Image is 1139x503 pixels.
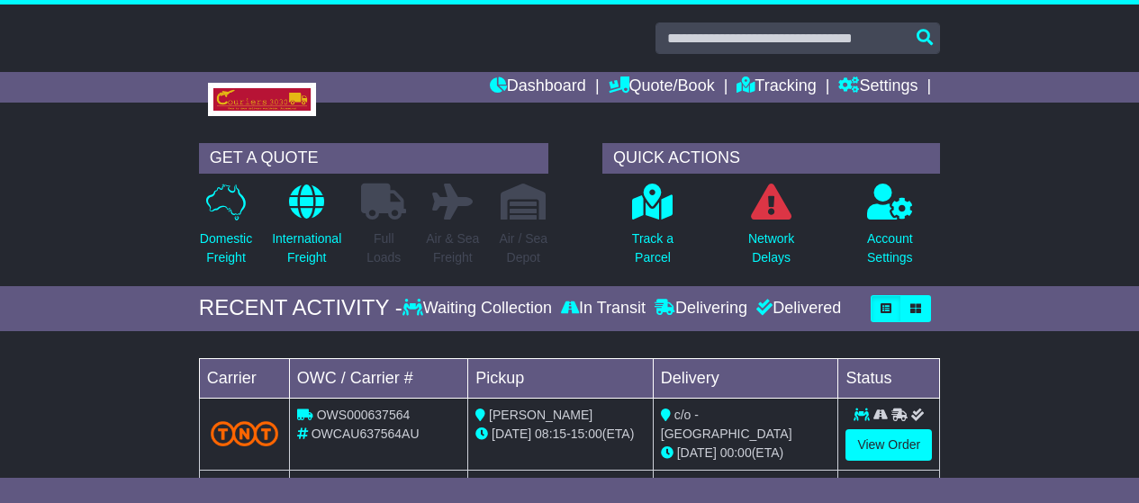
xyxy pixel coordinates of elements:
span: 15:00 [571,427,602,441]
p: Air & Sea Freight [426,229,479,267]
div: GET A QUOTE [199,143,548,174]
span: OWCAU637564AU [312,427,420,441]
a: Settings [838,72,918,103]
div: QUICK ACTIONS [602,143,940,174]
td: Pickup [468,358,654,398]
a: NetworkDelays [747,183,795,277]
p: Domestic Freight [200,229,252,267]
p: Network Delays [748,229,794,267]
span: [DATE] [492,427,531,441]
img: TNT_Domestic.png [211,421,278,445]
a: InternationalFreight [271,183,342,277]
div: In Transit [556,299,650,319]
td: Delivery [653,358,838,398]
p: Account Settings [867,229,913,267]
span: OWS000637564 [317,408,411,422]
a: Quote/Book [609,72,715,103]
td: Status [838,358,940,398]
div: Delivered [752,299,841,319]
span: [PERSON_NAME] [489,408,592,422]
div: (ETA) [661,444,831,463]
div: - (ETA) [475,425,646,444]
div: Waiting Collection [402,299,556,319]
td: Carrier [199,358,289,398]
a: AccountSettings [866,183,914,277]
p: Air / Sea Depot [499,229,547,267]
p: Track a Parcel [632,229,673,267]
a: View Order [845,429,932,461]
td: OWC / Carrier # [289,358,467,398]
a: Dashboard [490,72,586,103]
div: Delivering [650,299,752,319]
span: 08:15 [535,427,566,441]
div: RECENT ACTIVITY - [199,295,402,321]
span: 00:00 [720,445,752,460]
a: Tracking [737,72,816,103]
p: Full Loads [361,229,406,267]
a: Track aParcel [631,183,674,277]
span: [DATE] [677,445,717,460]
span: c/o - [GEOGRAPHIC_DATA] [661,408,792,441]
p: International Freight [272,229,341,267]
a: DomesticFreight [199,183,253,277]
